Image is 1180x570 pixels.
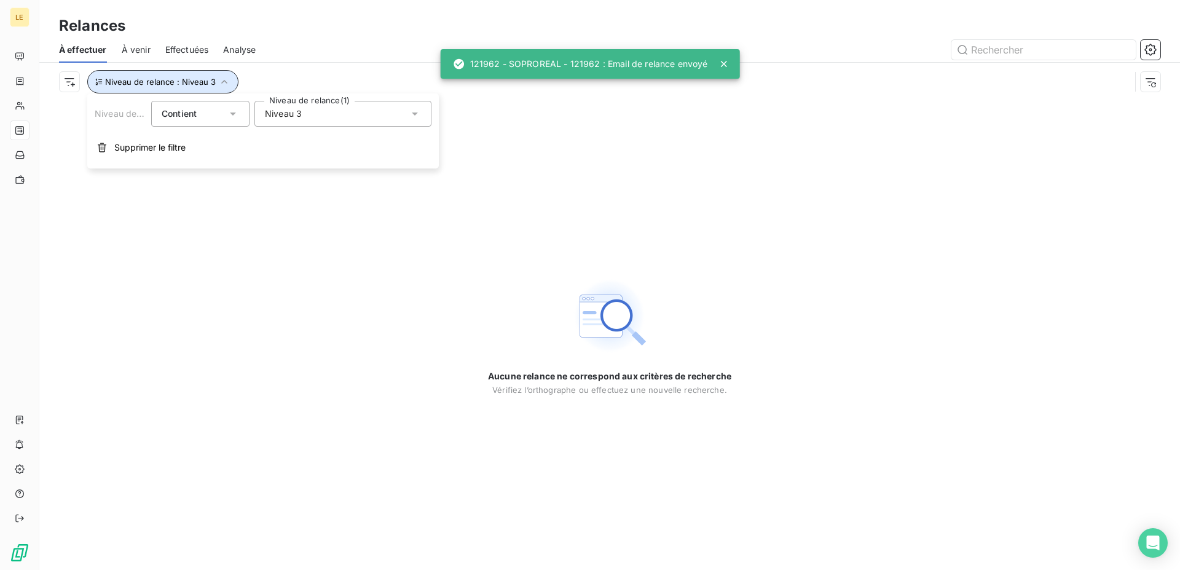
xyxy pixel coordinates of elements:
span: Niveau 3 [265,108,302,120]
span: Analyse [223,44,256,56]
img: Empty state [570,277,649,355]
img: Logo LeanPay [10,543,29,563]
button: Niveau de relance : Niveau 3 [87,70,238,93]
span: Niveau de relance : Niveau 3 [105,77,216,87]
div: Open Intercom Messenger [1138,528,1168,558]
button: Supprimer le filtre [87,134,439,161]
span: Supprimer le filtre [114,141,186,154]
span: Effectuées [165,44,209,56]
span: À venir [122,44,151,56]
span: Contient [162,108,197,119]
div: LE [10,7,29,27]
h3: Relances [59,15,125,37]
span: Aucune relance ne correspond aux critères de recherche [488,370,731,382]
span: Niveau de relance [95,108,170,119]
input: Rechercher [951,40,1136,60]
span: À effectuer [59,44,107,56]
div: 121962 - SOPROREAL - 121962 : Email de relance envoyé [453,53,708,75]
span: Vérifiez l’orthographe ou effectuez une nouvelle recherche. [492,385,727,395]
